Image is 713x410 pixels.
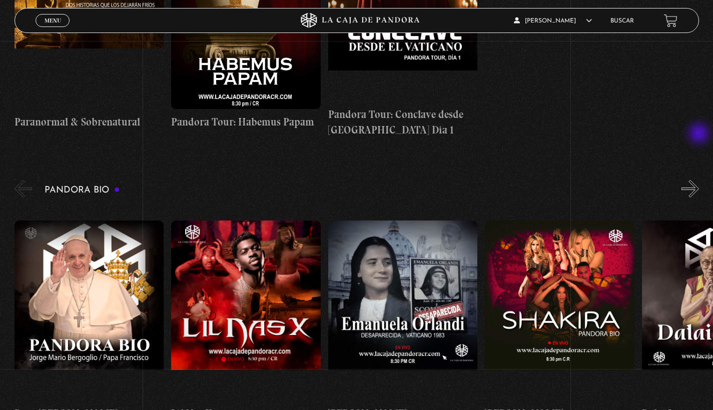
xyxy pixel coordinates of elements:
button: Next [681,180,699,197]
h4: Pandora Tour: Conclave desde [GEOGRAPHIC_DATA] Dia 1 [328,106,478,138]
span: [PERSON_NAME] [514,18,592,24]
a: Buscar [610,18,634,24]
span: Cerrar [41,26,65,33]
a: View your shopping cart [664,14,677,27]
button: Previous [15,180,32,197]
h4: Pandora Tour: Habemus Papam [171,114,321,130]
h4: Paranormal & Sobrenatural [15,114,164,130]
span: Menu [45,17,61,23]
h3: Pandora Bio [45,185,120,195]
